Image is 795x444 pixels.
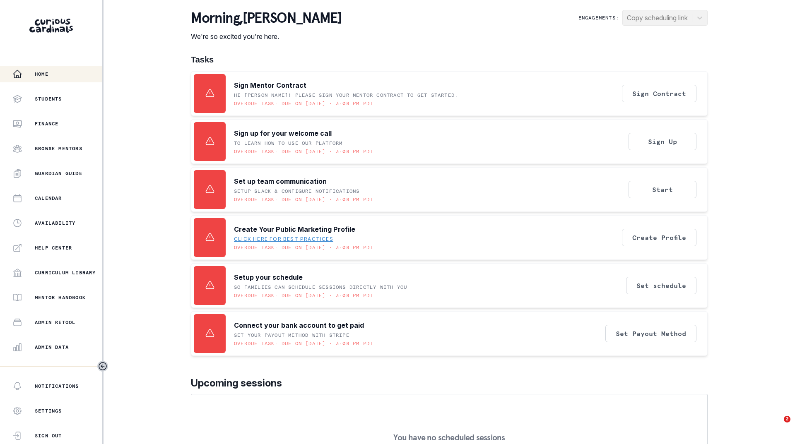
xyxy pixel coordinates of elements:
p: Hi [PERSON_NAME]! Please sign your mentor contract to get started. [234,92,458,98]
p: Admin Retool [35,319,75,326]
h1: Tasks [191,55,708,65]
p: Overdue task: Due on [DATE] • 3:08 PM PDT [234,292,373,299]
span: 2 [784,416,790,422]
p: Curriculum Library [35,269,96,276]
p: Create Your Public Marketing Profile [234,224,355,234]
p: We're so excited you're here. [191,31,341,41]
p: Engagements: [578,14,619,21]
button: Sign Contract [622,85,696,102]
iframe: Intercom live chat [767,416,787,436]
p: Setup your schedule [234,272,303,282]
p: Overdue task: Due on [DATE] • 3:08 PM PDT [234,244,373,251]
button: Create Profile [622,229,696,246]
button: Set schedule [626,277,696,294]
p: Sign up for your welcome call [234,128,332,138]
button: Sign Up [629,133,696,150]
p: To learn how to use our platform [234,140,342,146]
p: SO FAMILIES CAN SCHEDULE SESSIONS DIRECTLY WITH YOU [234,284,407,290]
img: Curious Cardinals Logo [29,19,73,33]
p: You have no scheduled sessions [393,433,505,442]
p: Students [35,96,62,102]
p: Setup Slack & Configure Notifications [234,188,359,194]
p: Admin Data [35,344,69,350]
p: Upcoming sessions [191,376,708,391]
button: Start [629,181,696,198]
p: Set up team communication [234,176,327,186]
p: Help Center [35,245,72,251]
button: Set Payout Method [605,325,696,342]
p: Finance [35,120,58,127]
p: Set your payout method with Stripe [234,332,349,338]
p: Home [35,71,48,77]
button: Toggle sidebar [97,361,108,372]
p: Availability [35,220,75,226]
p: morning , [PERSON_NAME] [191,10,341,26]
p: Overdue task: Due on [DATE] • 3:08 PM PDT [234,100,373,107]
p: Overdue task: Due on [DATE] • 3:08 PM PDT [234,148,373,155]
p: Sign Out [35,432,62,439]
a: Click here for best practices [234,236,333,242]
p: Sign Mentor Contract [234,80,306,90]
p: Settings [35,408,62,414]
p: Guardian Guide [35,170,82,177]
p: Notifications [35,383,79,389]
p: Calendar [35,195,62,202]
p: Connect your bank account to get paid [234,320,364,330]
p: Browse Mentors [35,145,82,152]
p: Overdue task: Due on [DATE] • 3:08 PM PDT [234,340,373,347]
p: Overdue task: Due on [DATE] • 3:08 PM PDT [234,196,373,203]
p: Mentor Handbook [35,294,86,301]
